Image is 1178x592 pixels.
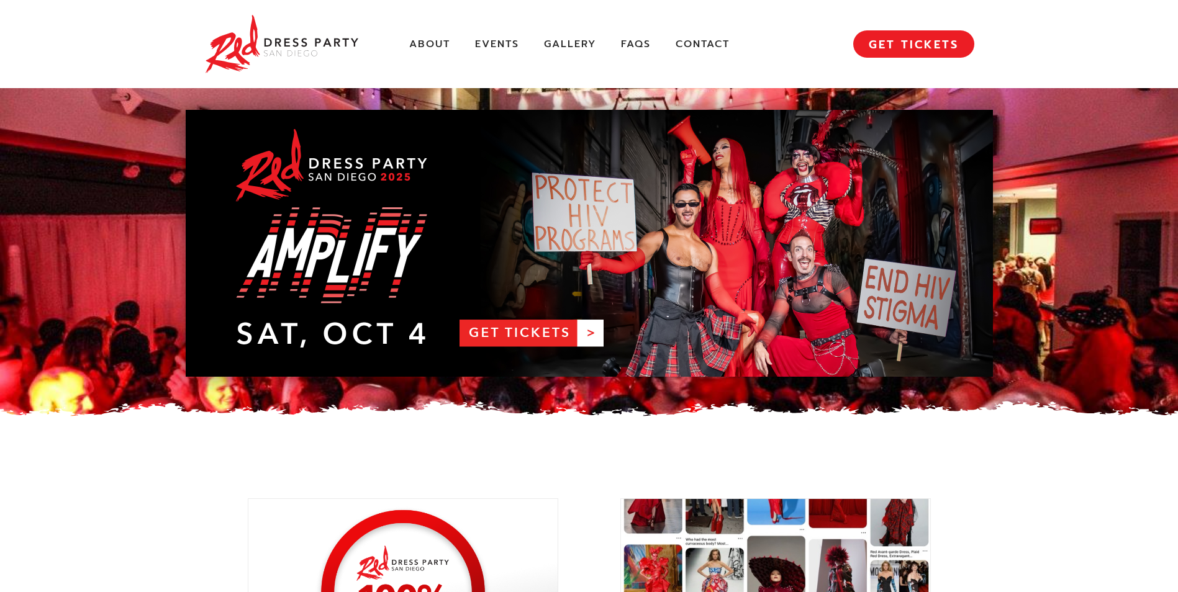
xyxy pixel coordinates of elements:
a: Gallery [544,38,596,51]
a: FAQs [621,38,651,51]
img: Red Dress Party San Diego [204,12,360,76]
a: About [409,38,450,51]
a: Contact [676,38,730,51]
a: Events [475,38,519,51]
a: GET TICKETS [853,30,974,58]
